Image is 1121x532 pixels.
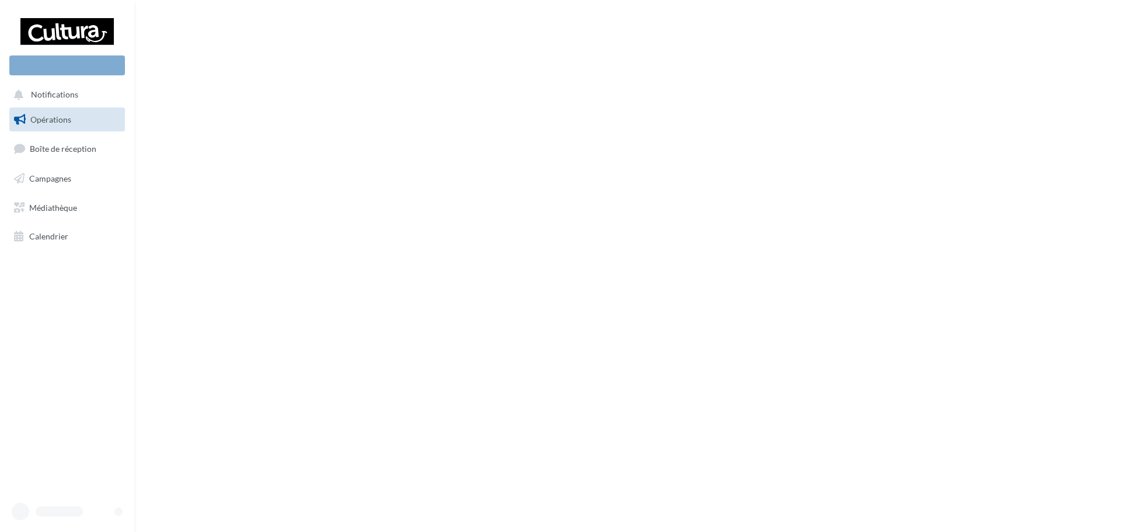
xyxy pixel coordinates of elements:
span: Calendrier [29,231,68,241]
span: Médiathèque [29,202,77,212]
div: Nouvelle campagne [9,55,125,75]
a: Boîte de réception [7,136,127,161]
a: Médiathèque [7,196,127,220]
a: Campagnes [7,166,127,191]
span: Opérations [30,114,71,124]
a: Calendrier [7,224,127,249]
span: Boîte de réception [30,144,96,154]
a: Opérations [7,107,127,132]
span: Notifications [31,90,78,100]
span: Campagnes [29,173,71,183]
